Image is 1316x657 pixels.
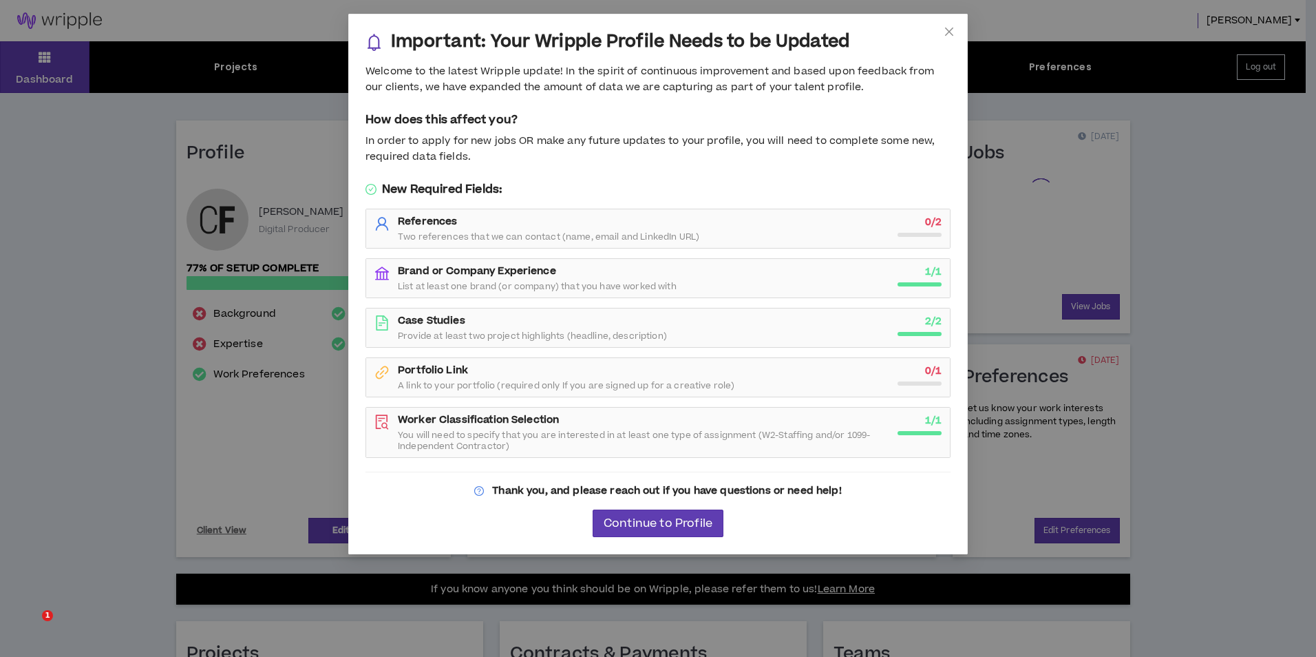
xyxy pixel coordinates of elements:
[931,14,968,51] button: Close
[398,331,667,342] span: Provide at least two project highlights (headline, description)
[944,26,955,37] span: close
[391,31,849,53] h3: Important: Your Wripple Profile Needs to be Updated
[374,266,390,281] span: bank
[398,264,556,278] strong: Brand or Company Experience
[398,363,468,377] strong: Portfolio Link
[365,134,951,165] div: In order to apply for new jobs OR make any future updates to your profile, you will need to compl...
[925,364,942,378] strong: 0 / 1
[398,413,559,427] strong: Worker Classification Selection
[398,313,465,328] strong: Case Studies
[593,510,723,537] button: Continue to Profile
[365,112,951,128] h5: How does this affect you?
[925,314,942,328] strong: 2 / 2
[474,486,484,496] span: question-circle
[604,517,712,530] span: Continue to Profile
[925,215,942,229] strong: 0 / 2
[374,365,390,380] span: link
[398,231,699,242] span: Two references that we can contact (name, email and LinkedIn URL)
[42,610,53,621] span: 1
[374,415,390,430] span: file-search
[365,34,383,51] span: bell
[14,610,47,643] iframe: Intercom live chat
[374,216,390,231] span: user
[925,264,942,279] strong: 1 / 1
[398,380,734,391] span: A link to your portfolio (required only If you are signed up for a creative role)
[925,413,942,428] strong: 1 / 1
[398,214,457,229] strong: References
[374,315,390,331] span: file-text
[365,184,376,195] span: check-circle
[365,181,951,198] h5: New Required Fields:
[398,281,677,292] span: List at least one brand (or company) that you have worked with
[492,483,841,498] strong: Thank you, and please reach out if you have questions or need help!
[365,64,951,95] div: Welcome to the latest Wripple update! In the spirit of continuous improvement and based upon feed...
[398,430,889,452] span: You will need to specify that you are interested in at least one type of assignment (W2-Staffing ...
